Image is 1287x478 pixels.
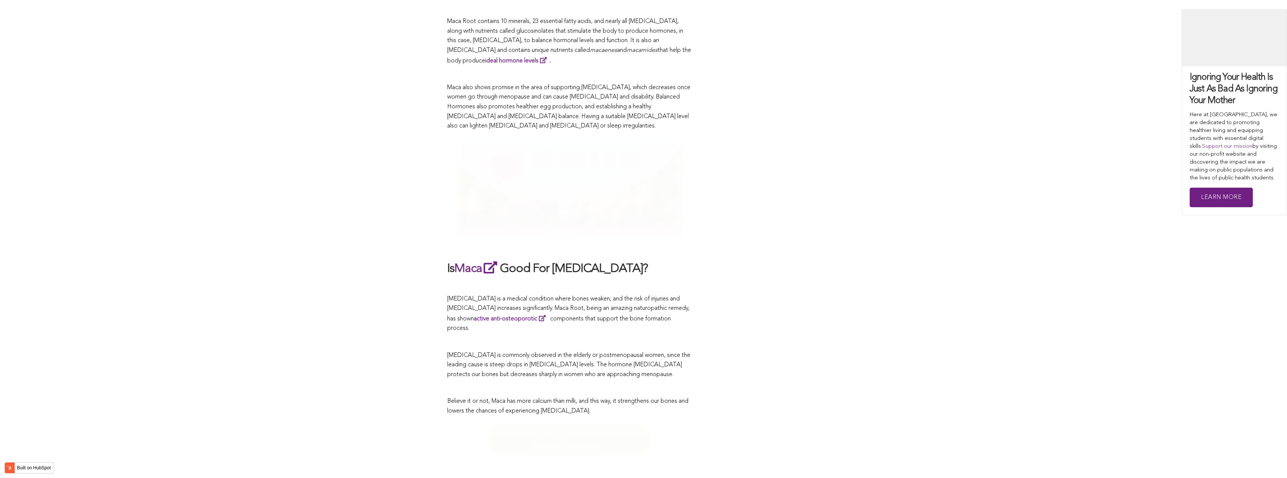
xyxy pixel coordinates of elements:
[447,260,691,277] h2: Is Good For [MEDICAL_DATA]?
[488,423,651,457] img: Which Maca Type Is Best For You? Maca Calculator
[447,18,683,53] span: Maca Root contains 10 minerals, 23 essential fatty acids, and nearly all [MEDICAL_DATA], along wi...
[485,58,550,64] a: ideal hormone levels
[447,296,690,332] span: [MEDICAL_DATA] is a medical condition where bones weaken, and the risk of injuries and [MEDICAL_D...
[485,58,551,64] strong: .
[590,47,617,53] span: macaenes
[447,352,690,378] span: [MEDICAL_DATA] is commonly observed in the elderly or postmenopausal women, since the leading cau...
[617,47,627,53] span: and
[447,47,691,64] span: that help the body produce
[5,462,54,473] button: Built on HubSpot
[1190,188,1253,208] a: Learn More
[14,463,54,473] label: Built on HubSpot
[447,85,690,129] span: Maca also shows promise in the area of supporting [MEDICAL_DATA], which decreases once women go t...
[1249,442,1287,478] iframe: Chat Widget
[457,139,682,235] img: Maca-Team-Best-Selection-9
[5,463,14,472] img: HubSpot sprocket logo
[627,47,658,53] span: macamides
[454,263,500,275] a: Maca
[474,316,549,322] a: active anti-osteoporotic
[447,398,688,414] span: Believe it or not, Maca has more calcium than milk, and this way, it strengthens our bones and lo...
